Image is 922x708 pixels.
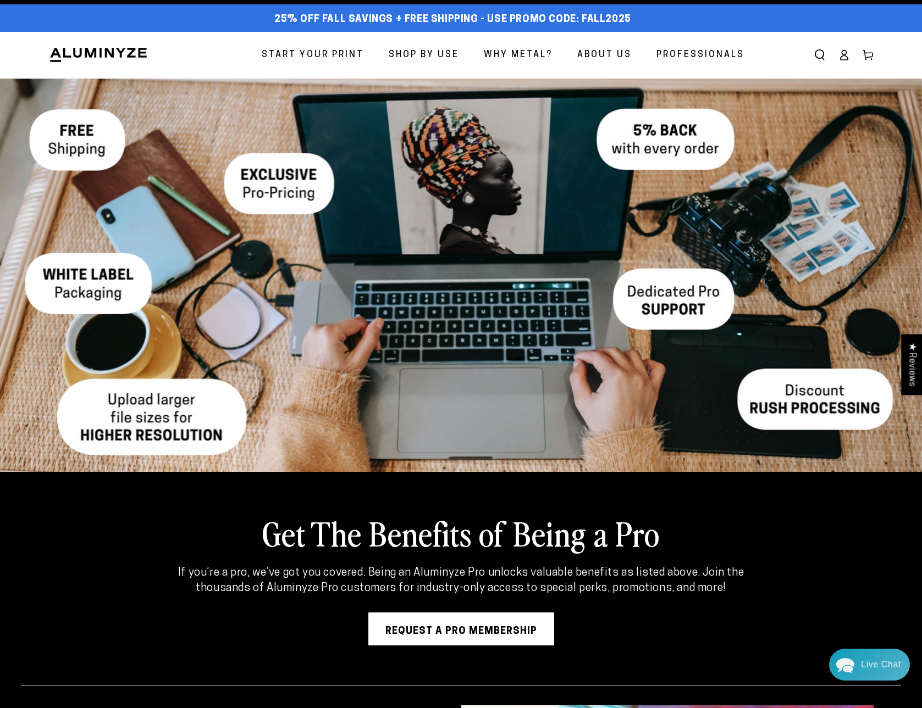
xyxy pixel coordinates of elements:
[569,41,640,70] a: About Us
[49,47,148,63] img: Aluminyze
[476,41,561,70] a: Why Metal?
[577,47,632,63] span: About Us
[368,612,554,645] a: Request A Pro Membership
[901,334,922,395] div: Click to open Judge.me floating reviews tab
[808,43,832,67] summary: Search our site
[253,41,372,70] a: Start Your Print
[829,649,910,681] div: Chat widget toggle
[274,14,631,26] span: 25% off FALL Savings + Free Shipping - Use Promo Code: FALL2025
[656,47,744,63] span: Professionals
[861,649,901,681] div: Contact Us Directly
[262,47,364,63] span: Start Your Print
[484,47,553,63] span: Why Metal?
[389,47,459,63] span: Shop By Use
[648,41,753,70] a: Professionals
[380,41,467,70] a: Shop By Use
[157,565,765,596] p: If you’re a pro, we’ve got you covered. Being an Aluminyze Pro unlocks valuable benefits as liste...
[104,511,819,554] h2: Get The Benefits of Being a Pro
